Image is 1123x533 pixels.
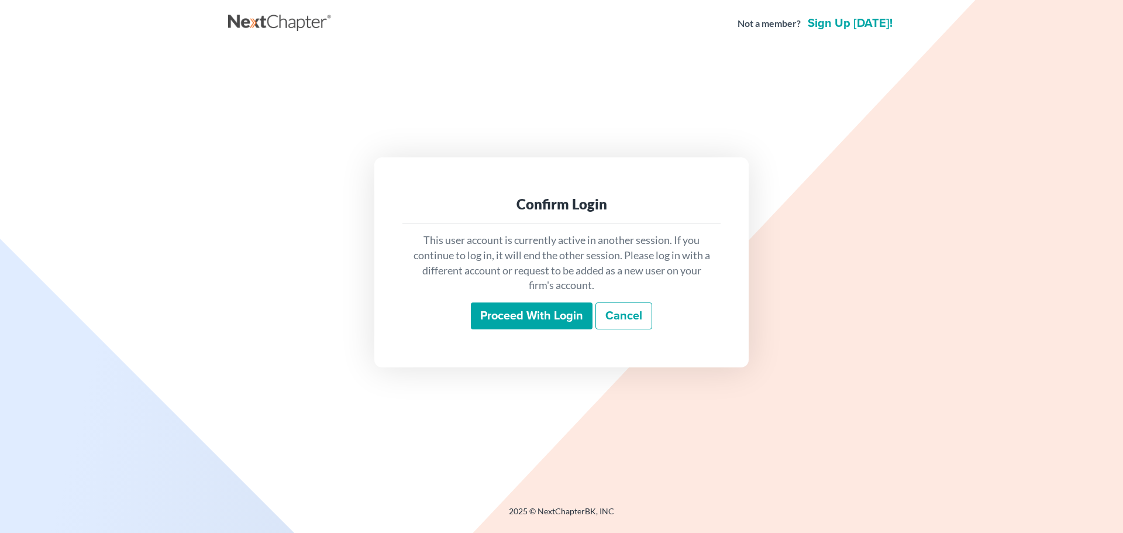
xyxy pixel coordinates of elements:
[738,17,801,30] strong: Not a member?
[228,506,895,527] div: 2025 © NextChapterBK, INC
[805,18,895,29] a: Sign up [DATE]!
[412,195,711,214] div: Confirm Login
[412,233,711,293] p: This user account is currently active in another session. If you continue to log in, it will end ...
[471,302,592,329] input: Proceed with login
[595,302,652,329] a: Cancel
